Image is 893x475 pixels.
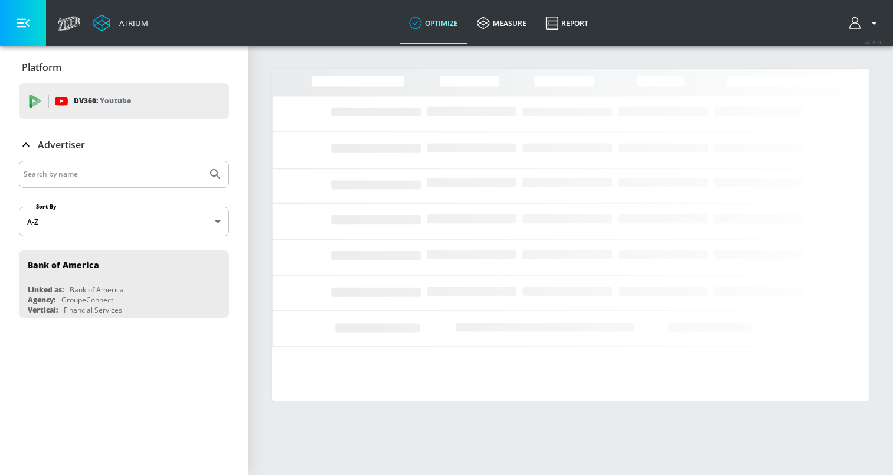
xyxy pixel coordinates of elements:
div: GroupeConnect [61,295,113,305]
a: measure [467,2,536,44]
input: Search by name [24,167,202,182]
div: Bank of AmericaLinked as:Bank of AmericaAgency:GroupeConnectVertical:Financial Services [19,250,229,318]
p: DV360: [74,95,131,108]
div: Advertiser [19,161,229,323]
label: Sort By [34,203,59,210]
div: Vertical: [28,305,58,315]
nav: list of Advertiser [19,246,229,323]
div: Financial Services [64,305,122,315]
a: optimize [400,2,467,44]
div: Agency: [28,295,55,305]
p: Youtube [100,95,131,107]
div: Atrium [115,18,148,28]
div: Advertiser [19,128,229,161]
p: Platform [22,61,61,74]
p: Advertiser [38,138,85,151]
div: Platform [19,51,229,84]
div: Linked as: [28,285,64,295]
div: A-Z [19,207,229,236]
a: Atrium [93,14,148,32]
div: Bank of America [28,259,99,271]
div: DV360: Youtube [19,83,229,119]
div: Bank of America [70,285,124,295]
a: Report [536,2,598,44]
span: v 4.28.0 [865,39,881,45]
